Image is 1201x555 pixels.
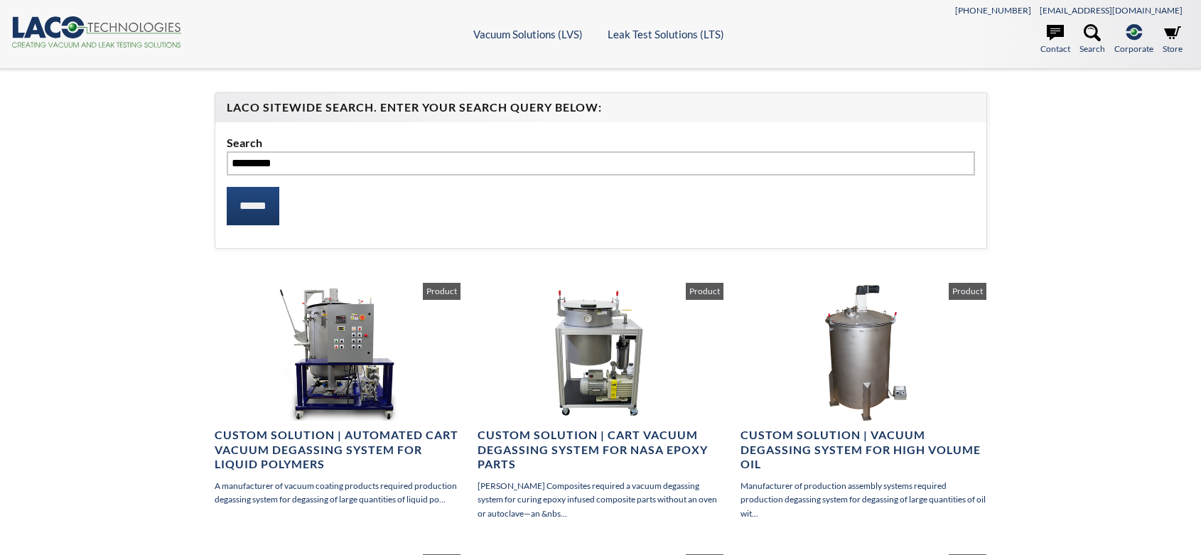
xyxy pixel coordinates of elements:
span: Product [686,283,723,300]
p: [PERSON_NAME] Composites required a vacuum degassing system for curing epoxy infused composite pa... [478,479,723,520]
span: Corporate [1114,42,1153,55]
a: Custom Solution | Automated Cart Vacuum Degassing System for Liquid Polymers A manufacturer of va... [215,283,461,507]
h4: Custom Solution | Vacuum Degassing System for High Volume Oil [740,428,986,472]
h4: Custom Solution | Automated Cart Vacuum Degassing System for Liquid Polymers [215,428,461,472]
h4: LACO Sitewide Search. Enter your Search Query Below: [227,100,975,115]
a: [EMAIL_ADDRESS][DOMAIN_NAME] [1040,5,1183,16]
a: Custom Solution | Vacuum Degassing System for High Volume Oil Manufacturer of production assembly... [740,283,986,520]
p: A manufacturer of vacuum coating products required production degassing system for degassing of l... [215,479,461,506]
a: [PHONE_NUMBER] [955,5,1031,16]
p: Manufacturer of production assembly systems required production degassing system for degassing of... [740,479,986,520]
a: Vacuum Solutions (LVS) [473,28,583,41]
a: Contact [1040,24,1070,55]
span: Product [949,283,986,300]
a: Custom Solution | Cart Vacuum Degassing System for NASA Epoxy Parts [PERSON_NAME] Composites requ... [478,283,723,520]
a: Search [1079,24,1105,55]
h4: Custom Solution | Cart Vacuum Degassing System for NASA Epoxy Parts [478,428,723,472]
span: Product [423,283,461,300]
label: Search [227,134,975,152]
a: Leak Test Solutions (LTS) [608,28,724,41]
a: Store [1163,24,1183,55]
